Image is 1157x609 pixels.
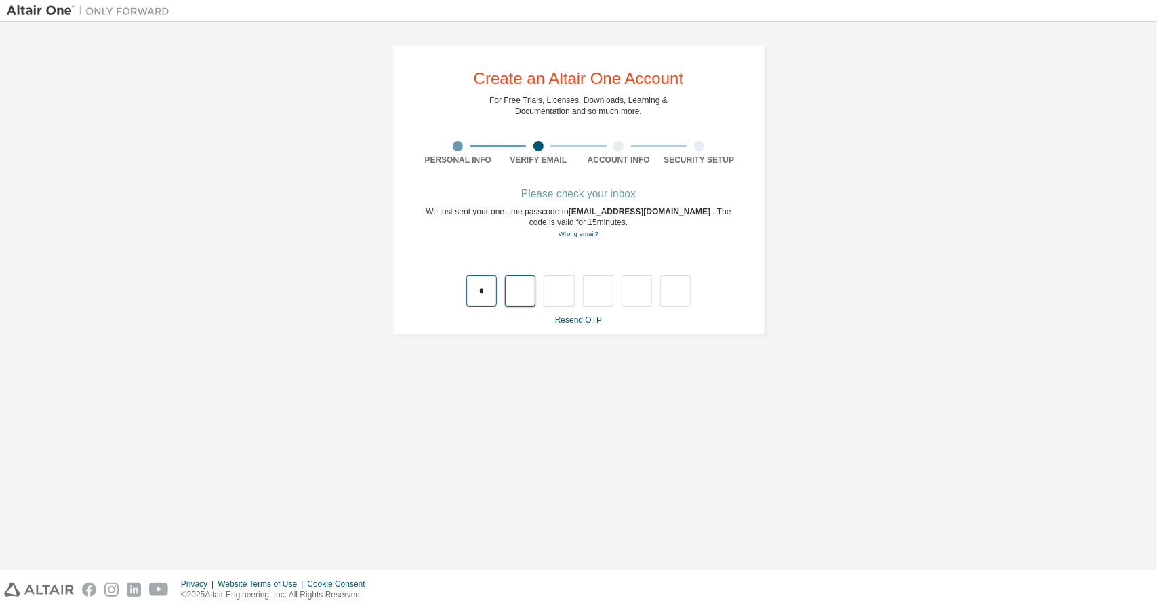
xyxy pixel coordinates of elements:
img: linkedin.svg [127,583,141,597]
div: Security Setup [659,155,739,165]
div: Please check your inbox [418,190,739,198]
img: altair_logo.svg [4,583,74,597]
div: Verify Email [498,155,579,165]
div: Website Terms of Use [218,578,307,589]
div: For Free Trials, Licenses, Downloads, Learning & Documentation and so much more. [489,95,668,117]
div: Personal Info [418,155,499,165]
div: Create an Altair One Account [474,71,684,87]
div: Account Info [579,155,659,165]
img: Altair One [7,4,176,18]
div: We just sent your one-time passcode to . The code is valid for 15 minutes. [418,206,739,239]
p: © 2025 Altair Engineering, Inc. All Rights Reserved. [181,589,373,601]
img: instagram.svg [104,583,119,597]
div: Cookie Consent [307,578,373,589]
img: facebook.svg [82,583,96,597]
div: Privacy [181,578,218,589]
span: [EMAIL_ADDRESS][DOMAIN_NAME] [569,207,713,216]
a: Go back to the registration form [559,230,598,237]
img: youtube.svg [149,583,169,597]
a: Resend OTP [555,315,602,325]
